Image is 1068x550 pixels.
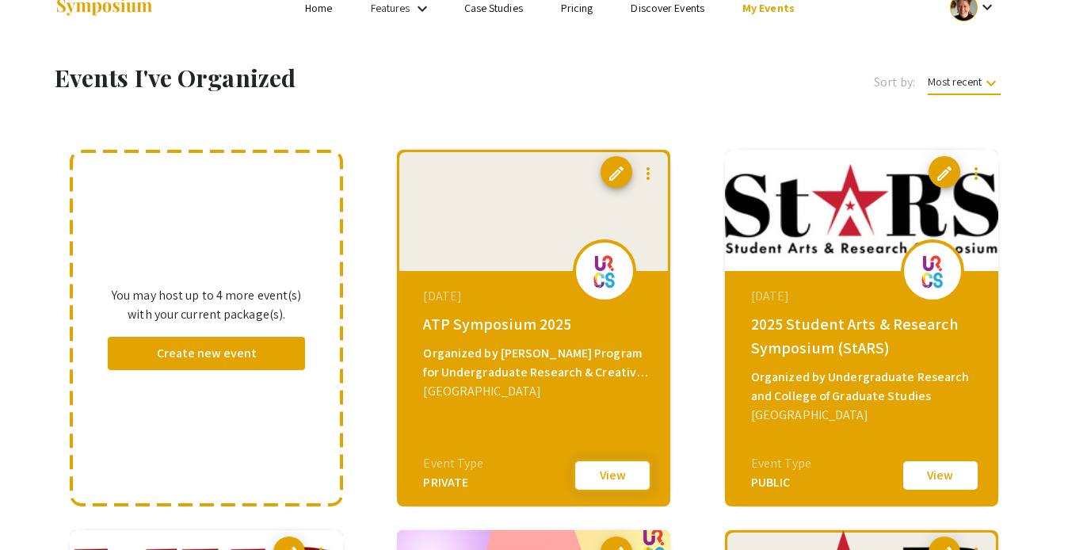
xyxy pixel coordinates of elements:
[982,74,1001,93] mat-icon: keyboard_arrow_down
[464,1,523,15] a: Case Studies
[725,150,998,271] img: 2025stars_eventCoverPhoto_c4289b__thumb.png
[639,164,658,183] mat-icon: more_vert
[12,479,67,538] iframe: Chat
[967,164,986,183] mat-icon: more_vert
[935,164,954,183] span: edit
[108,337,305,370] button: Create new event
[561,1,593,15] a: Pricing
[928,74,1001,95] span: Most recent
[423,344,648,382] div: Organized by [PERSON_NAME] Program for Undergraduate Research & Creative Scholarship
[607,164,626,183] span: edit
[751,473,811,492] div: PUBLIC
[742,1,795,15] a: My Events
[423,312,648,336] div: ATP Symposium 2025
[751,312,976,360] div: 2025 Student Arts & Research Symposium (StARS)
[423,287,648,306] div: [DATE]
[874,73,915,92] span: Sort by:
[915,67,1013,96] button: Most recent
[751,368,976,406] div: Organized by Undergraduate Research and College of Graduate Studies
[423,382,648,401] div: [GEOGRAPHIC_DATA]
[371,1,410,15] a: Features
[108,286,305,324] p: You may host up to 4 more event(s) with your current package(s).
[55,63,604,92] h1: Events I've Organized
[423,473,483,492] div: PRIVATE
[631,1,704,15] a: Discover Events
[305,1,332,15] a: Home
[573,459,652,492] button: View
[423,454,483,473] div: Event Type
[601,156,632,188] button: edit
[901,459,980,492] button: View
[751,406,976,425] div: [GEOGRAPHIC_DATA]
[581,250,628,290] img: atp2025_eventLogo_56bb79_.png
[751,287,976,306] div: [DATE]
[909,250,956,290] img: 2025stars_eventLogo_5e4ee9_.png
[751,454,811,473] div: Event Type
[929,156,960,188] button: edit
